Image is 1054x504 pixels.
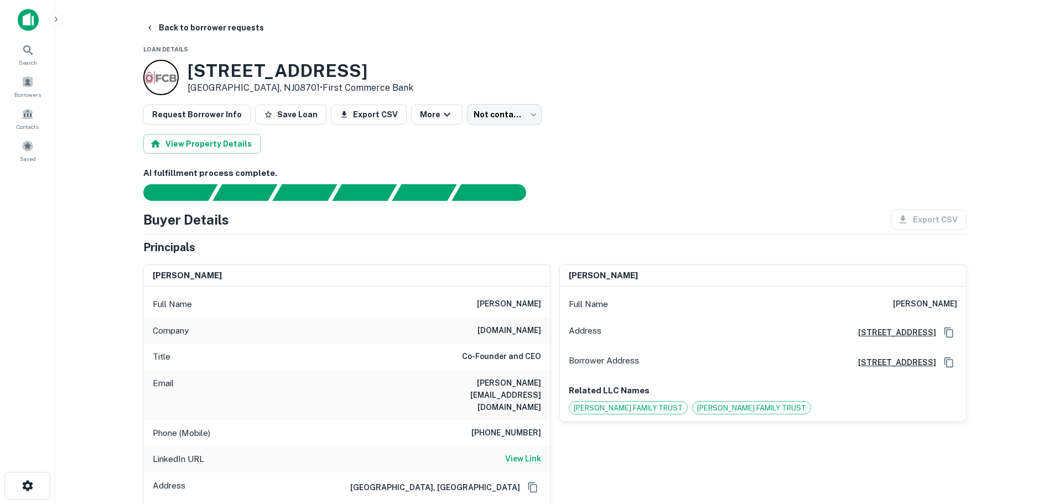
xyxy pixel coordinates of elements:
h6: [DOMAIN_NAME] [477,324,541,337]
a: View Link [505,453,541,466]
h5: Principals [143,239,195,256]
h6: [PHONE_NUMBER] [471,427,541,440]
span: [PERSON_NAME] FAMILY TRUST [693,403,811,414]
span: Saved [20,154,36,163]
iframe: Chat Widget [999,415,1054,469]
button: Copy Address [525,479,541,496]
div: Principals found, still searching for contact information. This may take time... [392,184,456,201]
h6: AI fulfillment process complete. [143,167,967,180]
button: Request Borrower Info [143,105,251,124]
p: [GEOGRAPHIC_DATA], NJ08701 • [188,81,413,95]
h6: [GEOGRAPHIC_DATA], [GEOGRAPHIC_DATA] [341,481,520,493]
h6: [PERSON_NAME] [477,298,541,311]
div: Documents found, AI parsing details... [272,184,337,201]
button: Copy Address [941,354,957,371]
span: Contacts [17,122,39,131]
h6: [PERSON_NAME] [153,269,222,282]
p: Borrower Address [569,354,639,371]
a: [STREET_ADDRESS] [849,326,936,339]
button: Save Loan [255,105,326,124]
p: Full Name [153,298,192,311]
p: Address [569,324,601,341]
h6: [PERSON_NAME] [893,298,957,311]
h6: View Link [505,453,541,465]
div: Your request is received and processing... [212,184,277,201]
a: Contacts [3,103,52,133]
button: View Property Details [143,134,261,154]
p: Phone (Mobile) [153,427,210,440]
p: Related LLC Names [569,384,957,397]
span: Borrowers [14,90,41,99]
div: AI fulfillment process complete. [452,184,539,201]
a: Saved [3,136,52,165]
div: Sending borrower request to AI... [130,184,213,201]
a: [STREET_ADDRESS] [849,356,936,368]
div: Not contacted [467,104,542,125]
p: Address [153,479,185,496]
h4: Buyer Details [143,210,229,230]
a: Borrowers [3,71,52,101]
button: Copy Address [941,324,957,341]
h6: [PERSON_NAME][EMAIL_ADDRESS][DOMAIN_NAME] [408,377,541,413]
a: First Commerce Bank [323,82,413,93]
h6: Co-Founder and CEO [462,350,541,363]
button: More [411,105,463,124]
div: Principals found, AI now looking for contact information... [332,184,397,201]
p: Company [153,324,189,337]
span: Loan Details [143,46,188,53]
button: Export CSV [331,105,407,124]
button: Back to borrower requests [141,18,268,38]
span: Search [19,58,37,67]
span: [PERSON_NAME] FAMILY TRUST [569,403,687,414]
h6: [PERSON_NAME] [569,269,638,282]
p: LinkedIn URL [153,453,204,466]
p: Full Name [569,298,608,311]
h3: [STREET_ADDRESS] [188,60,413,81]
p: Title [153,350,170,363]
p: Email [153,377,174,413]
img: capitalize-icon.png [18,9,39,31]
a: Search [3,39,52,69]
